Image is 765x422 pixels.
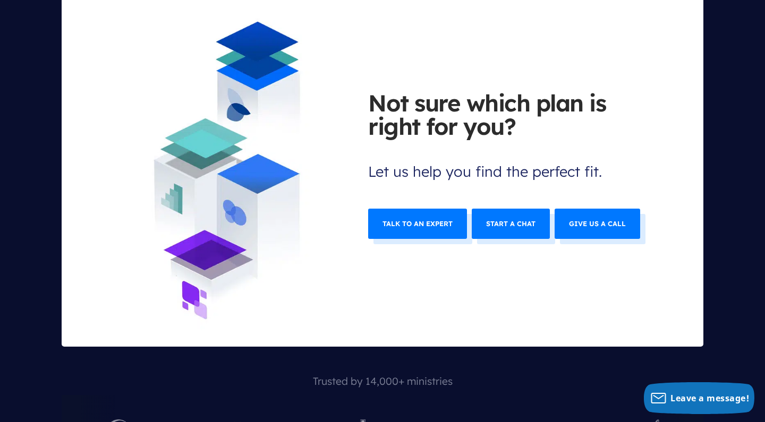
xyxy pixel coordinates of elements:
[368,209,467,239] a: Talk to an expert
[62,368,703,395] p: Trusted by 14,000+ ministries
[670,392,749,404] span: Leave a message!
[472,209,550,239] a: Start a chat
[368,91,651,137] b: Not sure which plan is right for you?
[125,2,329,336] img: 3staq_iso-illo2.jpg
[368,91,651,185] span: Let us help you find the perfect fit.
[644,382,754,414] button: Leave a message!
[555,209,640,239] a: Give us a call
